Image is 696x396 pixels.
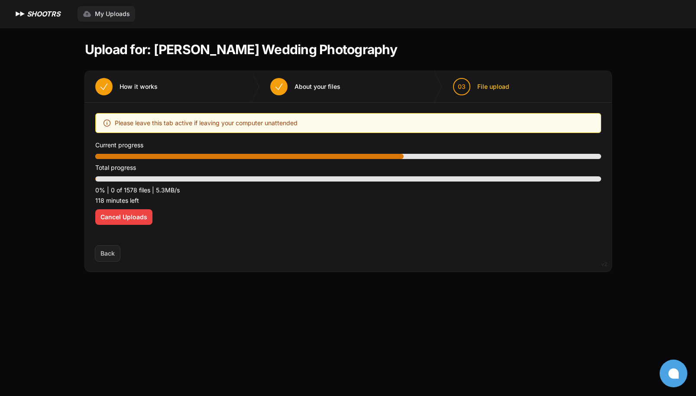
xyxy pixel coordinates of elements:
[27,9,60,19] h1: SHOOTRS
[601,259,607,269] div: v2
[260,71,351,102] button: About your files
[95,10,130,18] span: My Uploads
[14,9,60,19] a: SHOOTRS SHOOTRS
[295,82,340,91] span: About your files
[660,360,687,387] button: Open chat window
[95,195,601,206] p: 118 minutes left
[95,185,601,195] p: 0% | 0 of 1578 files | 5.3MB/s
[85,71,168,102] button: How it works
[115,118,298,128] span: Please leave this tab active if leaving your computer unattended
[95,162,601,173] p: Total progress
[100,213,147,221] span: Cancel Uploads
[120,82,158,91] span: How it works
[78,6,135,22] a: My Uploads
[85,42,397,57] h1: Upload for: [PERSON_NAME] Wedding Photography
[95,140,601,150] p: Current progress
[458,82,466,91] span: 03
[477,82,509,91] span: File upload
[95,209,152,225] button: Cancel Uploads
[443,71,520,102] button: 03 File upload
[14,9,27,19] img: SHOOTRS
